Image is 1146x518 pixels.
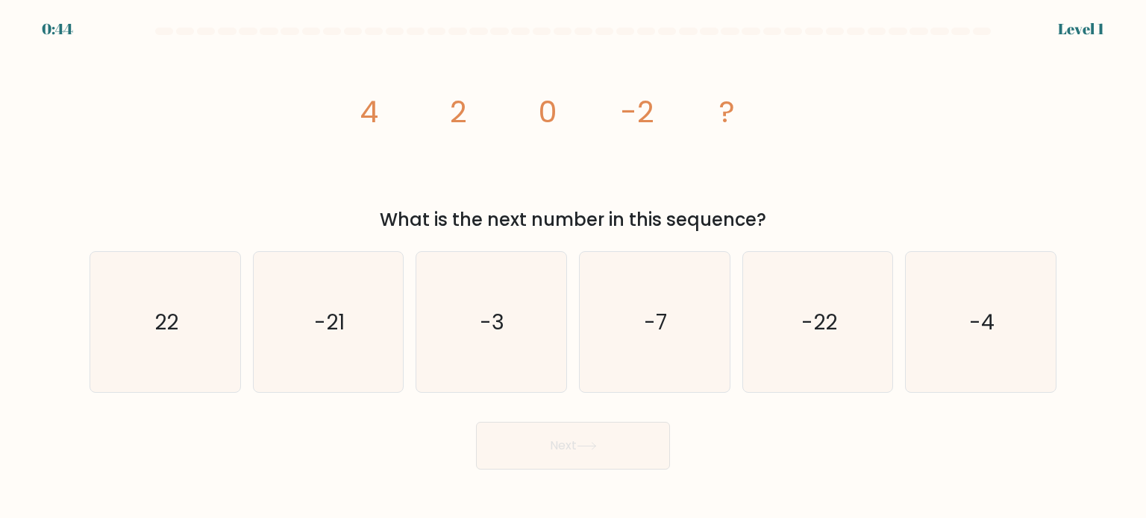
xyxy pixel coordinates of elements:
[450,91,467,133] tspan: 2
[621,91,654,133] tspan: -2
[314,306,345,336] text: -21
[801,306,837,336] text: -22
[154,306,178,336] text: 22
[480,306,505,336] text: -3
[719,91,735,133] tspan: ?
[42,18,73,40] div: 0:44
[539,91,557,133] tspan: 0
[476,422,670,470] button: Next
[98,206,1048,233] div: What is the next number in this sequence?
[969,306,995,336] text: -4
[645,306,668,336] text: -7
[1058,18,1104,40] div: Level 1
[360,91,378,133] tspan: 4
